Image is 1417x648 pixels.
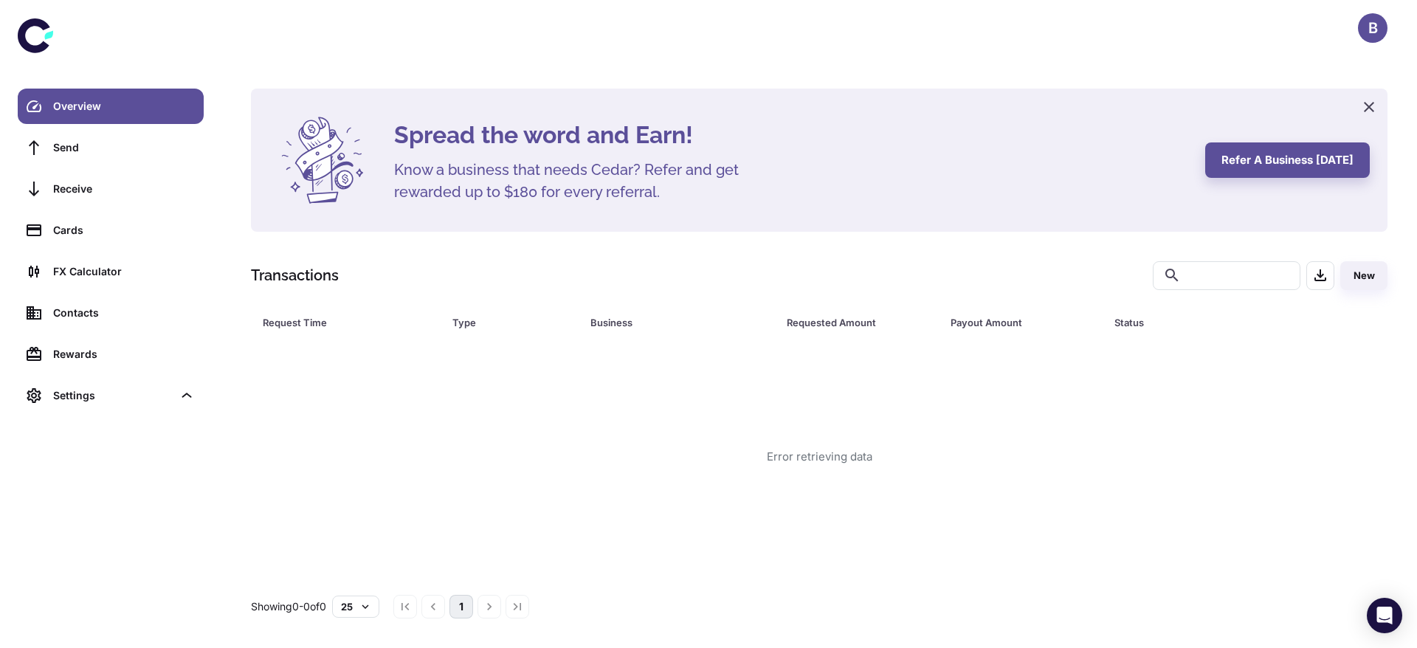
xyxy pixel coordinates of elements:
[53,346,195,362] div: Rewards
[18,89,204,124] a: Overview
[53,263,195,280] div: FX Calculator
[18,130,204,165] a: Send
[787,312,933,333] span: Requested Amount
[391,595,531,618] nav: pagination navigation
[452,312,553,333] div: Type
[18,213,204,248] a: Cards
[251,599,326,615] p: Showing 0-0 of 0
[951,312,1078,333] div: Payout Amount
[394,159,763,203] h5: Know a business that needs Cedar? Refer and get rewarded up to $180 for every referral.
[1114,312,1307,333] div: Status
[53,139,195,156] div: Send
[18,337,204,372] a: Rewards
[449,595,473,618] button: page 1
[18,378,204,413] div: Settings
[394,117,1187,153] h4: Spread the word and Earn!
[53,98,195,114] div: Overview
[53,181,195,197] div: Receive
[18,295,204,331] a: Contacts
[787,312,914,333] div: Requested Amount
[18,254,204,289] a: FX Calculator
[1358,13,1387,43] button: B
[767,449,872,466] div: Error retrieving data
[332,596,379,618] button: 25
[452,312,572,333] span: Type
[263,312,416,333] div: Request Time
[251,264,339,286] h1: Transactions
[53,387,173,404] div: Settings
[53,305,195,321] div: Contacts
[263,312,435,333] span: Request Time
[1340,261,1387,290] button: New
[18,171,204,207] a: Receive
[1367,598,1402,633] div: Open Intercom Messenger
[53,222,195,238] div: Cards
[951,312,1097,333] span: Payout Amount
[1205,142,1370,178] button: Refer a business [DATE]
[1114,312,1326,333] span: Status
